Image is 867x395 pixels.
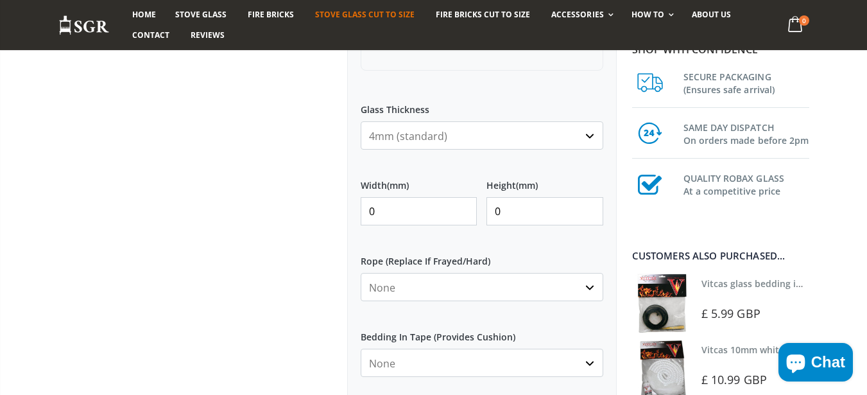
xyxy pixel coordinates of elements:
img: Stove Glass Replacement [58,15,110,36]
span: (mm) [516,180,538,191]
span: £ 10.99 GBP [701,372,767,387]
a: How To [622,4,680,25]
span: £ 5.99 GBP [701,306,760,321]
span: Stove Glass [175,9,227,20]
a: Contact [123,25,179,46]
a: Reviews [181,25,234,46]
h3: SECURE PACKAGING (Ensures safe arrival) [683,68,809,96]
span: Reviews [191,30,225,40]
label: Rope (Replace If Frayed/Hard) [361,245,603,268]
h3: QUALITY ROBAX GLASS At a competitive price [683,170,809,198]
div: Customers also purchased... [632,251,809,261]
a: Fire Bricks [238,4,304,25]
span: 0 [799,15,809,26]
a: About us [682,4,741,25]
span: (mm) [387,180,409,191]
label: Width [361,169,477,192]
label: Height [486,169,603,192]
span: Fire Bricks Cut To Size [436,9,530,20]
span: Fire Bricks [248,9,294,20]
span: About us [692,9,731,20]
a: Home [123,4,166,25]
span: Home [132,9,156,20]
inbox-online-store-chat: Shopify online store chat [775,343,857,385]
span: How To [631,9,664,20]
span: Stove Glass Cut To Size [315,9,415,20]
a: Stove Glass Cut To Size [305,4,424,25]
span: Accessories [551,9,603,20]
a: 0 [782,13,809,38]
a: Stove Glass [166,4,236,25]
label: Bedding In Tape (Provides Cushion) [361,320,603,344]
span: Contact [132,30,169,40]
img: Vitcas stove glass bedding in tape [632,274,692,333]
a: Fire Bricks Cut To Size [426,4,540,25]
label: Glass Thickness [361,93,603,116]
a: Accessories [542,4,619,25]
h3: SAME DAY DISPATCH On orders made before 2pm [683,119,809,147]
